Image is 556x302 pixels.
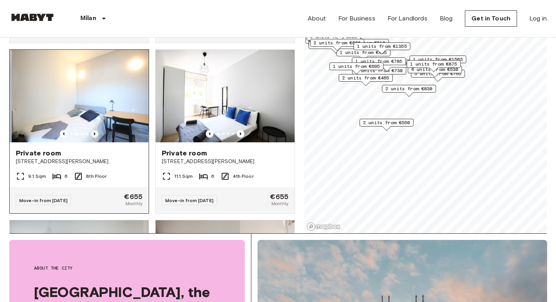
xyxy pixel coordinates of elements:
[388,14,427,23] a: For Landlords
[359,119,414,131] div: Map marker
[9,49,149,214] a: Marketing picture of unit IT-14-105-001-006Marketing picture of unit IT-14-105-001-006Previous im...
[270,193,288,200] span: €655
[410,56,466,67] div: Map marker
[309,41,363,53] div: Map marker
[91,130,98,138] button: Previous image
[342,74,389,81] span: 2 units from €465
[9,13,56,21] img: Habyt
[206,130,214,138] button: Previous image
[162,148,207,158] span: Private room
[162,158,288,165] span: [STREET_ADDRESS][PERSON_NAME]
[307,222,341,231] a: Mapbox logo
[16,158,142,165] span: [STREET_ADDRESS][PERSON_NAME]
[125,200,142,207] span: Monthly
[60,130,68,138] button: Previous image
[339,74,393,86] div: Map marker
[310,39,364,51] div: Map marker
[12,50,151,142] img: Marketing picture of unit IT-14-105-001-006
[354,42,410,54] div: Map marker
[64,173,68,180] span: 6
[86,173,107,180] span: 8th Floor
[19,197,68,203] span: Move-in from [DATE]
[413,56,463,63] span: 1 units from €1565
[211,173,214,180] span: 6
[407,60,461,72] div: Map marker
[308,14,326,23] a: About
[314,39,361,46] span: 2 units from €660
[34,265,220,272] span: About the city
[333,63,380,70] span: 1 units from €695
[156,50,295,142] img: Marketing picture of unit IT-14-111-001-003
[307,33,361,45] div: Map marker
[352,57,406,69] div: Map marker
[271,200,288,207] span: Monthly
[529,14,547,23] a: Log in
[440,14,453,23] a: Blog
[165,197,214,203] span: Move-in from [DATE]
[237,130,244,138] button: Previous image
[80,14,96,23] p: Milan
[363,119,410,126] span: 2 units from €550
[16,148,61,158] span: Private room
[385,85,432,92] span: 2 units from €830
[410,61,457,67] span: 1 units from €875
[465,10,517,27] a: Get in Touch
[124,193,142,200] span: €655
[355,58,402,65] span: 1 units from €785
[329,62,383,74] div: Map marker
[174,173,193,180] span: 11.1 Sqm
[338,14,375,23] a: For Business
[336,49,390,61] div: Map marker
[305,36,359,48] div: Map marker
[382,85,436,97] div: Map marker
[155,49,295,214] a: Marketing picture of unit IT-14-111-001-003Previous imagePrevious imagePrivate room[STREET_ADDRES...
[357,43,407,50] span: 1 units from €1355
[233,173,253,180] span: 4th Floor
[28,173,46,180] span: 9.1 Sqm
